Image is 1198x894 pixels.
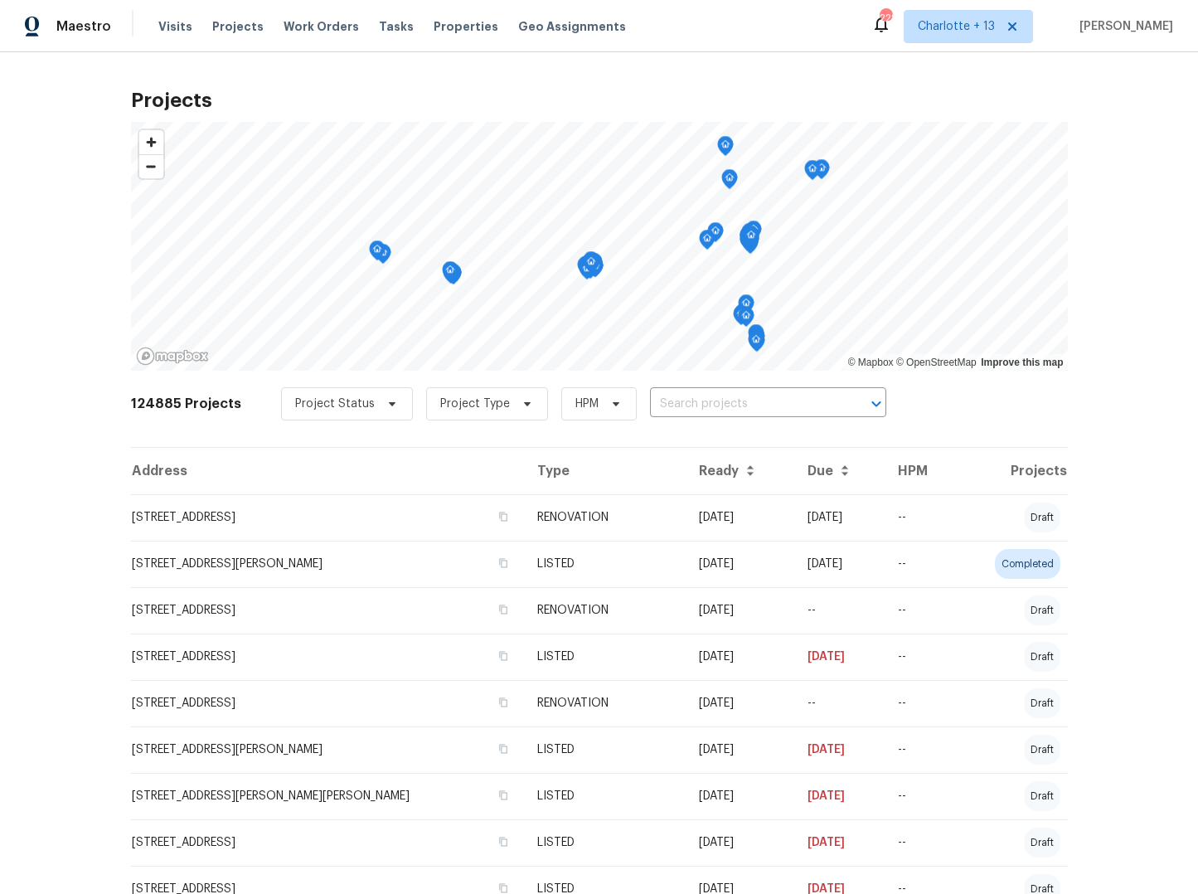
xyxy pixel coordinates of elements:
[741,223,758,249] div: Map marker
[496,741,511,756] button: Copy Address
[885,773,957,819] td: --
[583,251,599,277] div: Map marker
[745,221,762,246] div: Map marker
[794,541,885,587] td: [DATE]
[496,602,511,617] button: Copy Address
[885,680,957,726] td: --
[686,680,794,726] td: [DATE]
[896,357,977,368] a: OpenStreetMap
[742,226,759,251] div: Map marker
[295,396,375,412] span: Project Status
[496,834,511,849] button: Copy Address
[743,226,759,252] div: Map marker
[650,391,840,417] input: Search projects
[1024,735,1060,765] div: draft
[139,155,163,178] span: Zoom out
[496,509,511,524] button: Copy Address
[733,305,749,331] div: Map marker
[56,18,111,35] span: Maestro
[586,253,603,279] div: Map marker
[865,392,888,415] button: Open
[369,241,386,266] div: Map marker
[686,819,794,866] td: [DATE]
[139,154,163,178] button: Zoom out
[375,244,391,270] div: Map marker
[284,18,359,35] span: Work Orders
[1073,18,1173,35] span: [PERSON_NAME]
[584,253,600,279] div: Map marker
[813,159,830,185] div: Map marker
[885,726,957,773] td: --
[587,257,604,283] div: Map marker
[443,264,459,289] div: Map marker
[518,18,626,35] span: Geo Assignments
[1024,595,1060,625] div: draft
[131,541,525,587] td: [STREET_ADDRESS][PERSON_NAME]
[496,556,511,571] button: Copy Address
[524,773,686,819] td: LISTED
[749,328,765,353] div: Map marker
[885,541,957,587] td: --
[524,494,686,541] td: RENOVATION
[139,130,163,154] button: Zoom in
[686,773,794,819] td: [DATE]
[524,634,686,680] td: LISTED
[1024,688,1060,718] div: draft
[848,357,894,368] a: Mapbox
[885,448,957,494] th: HPM
[212,18,264,35] span: Projects
[579,260,595,285] div: Map marker
[918,18,995,35] span: Charlotte + 13
[575,396,599,412] span: HPM
[583,253,599,279] div: Map marker
[741,227,758,253] div: Map marker
[1024,828,1060,858] div: draft
[496,788,511,803] button: Copy Address
[524,541,686,587] td: LISTED
[1024,642,1060,672] div: draft
[131,726,525,773] td: [STREET_ADDRESS][PERSON_NAME]
[1024,781,1060,811] div: draft
[794,773,885,819] td: [DATE]
[524,726,686,773] td: LISTED
[748,331,764,357] div: Map marker
[131,773,525,819] td: [STREET_ADDRESS][PERSON_NAME][PERSON_NAME]
[885,819,957,866] td: --
[445,264,462,289] div: Map marker
[717,136,734,162] div: Map marker
[131,122,1068,371] canvas: Map
[442,261,458,287] div: Map marker
[738,307,754,333] div: Map marker
[496,649,511,663] button: Copy Address
[995,549,1060,579] div: completed
[804,160,821,186] div: Map marker
[686,494,794,541] td: [DATE]
[794,448,885,494] th: Due
[524,587,686,634] td: RENOVATION
[738,294,754,320] div: Map marker
[794,680,885,726] td: --
[524,448,686,494] th: Type
[1024,503,1060,532] div: draft
[735,304,751,329] div: Map marker
[794,587,885,634] td: --
[524,680,686,726] td: RENOVATION
[885,494,957,541] td: --
[577,256,594,282] div: Map marker
[794,819,885,866] td: [DATE]
[434,18,498,35] span: Properties
[131,92,1068,109] h2: Projects
[524,819,686,866] td: LISTED
[136,347,209,366] a: Mapbox homepage
[496,695,511,710] button: Copy Address
[131,819,525,866] td: [STREET_ADDRESS]
[131,587,525,634] td: [STREET_ADDRESS]
[740,231,756,256] div: Map marker
[440,396,510,412] span: Project Type
[586,256,603,282] div: Map marker
[686,587,794,634] td: [DATE]
[131,448,525,494] th: Address
[686,726,794,773] td: [DATE]
[131,634,525,680] td: [STREET_ADDRESS]
[794,726,885,773] td: [DATE]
